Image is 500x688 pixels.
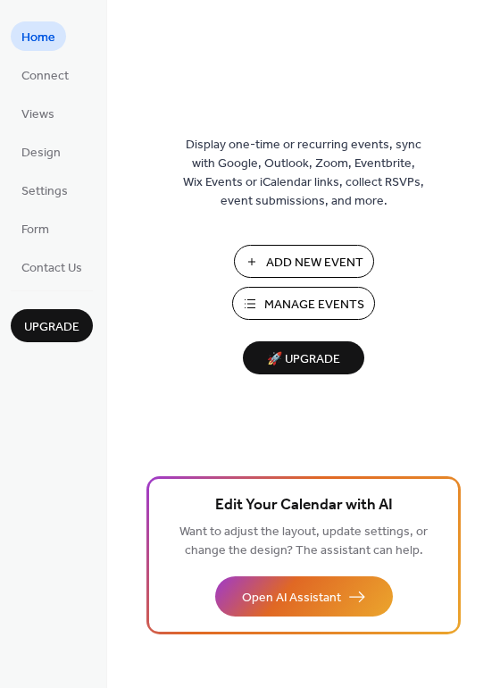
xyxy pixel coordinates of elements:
[11,214,60,243] a: Form
[11,137,71,166] a: Design
[11,98,65,128] a: Views
[21,144,61,163] span: Design
[264,296,364,315] span: Manage Events
[183,136,424,211] span: Display one-time or recurring events, sync with Google, Outlook, Zoom, Eventbrite, Wix Events or ...
[243,341,364,374] button: 🚀 Upgrade
[242,589,341,608] span: Open AI Assistant
[21,67,69,86] span: Connect
[11,309,93,342] button: Upgrade
[11,252,93,281] a: Contact Us
[215,576,393,617] button: Open AI Assistant
[24,318,79,337] span: Upgrade
[21,29,55,47] span: Home
[11,60,79,89] a: Connect
[232,287,375,320] button: Manage Events
[234,245,374,278] button: Add New Event
[21,221,49,239] span: Form
[254,348,354,372] span: 🚀 Upgrade
[215,493,393,518] span: Edit Your Calendar with AI
[179,520,428,563] span: Want to adjust the layout, update settings, or change the design? The assistant can help.
[21,182,68,201] span: Settings
[21,105,54,124] span: Views
[266,254,363,273] span: Add New Event
[11,21,66,51] a: Home
[21,259,82,278] span: Contact Us
[11,175,79,205] a: Settings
